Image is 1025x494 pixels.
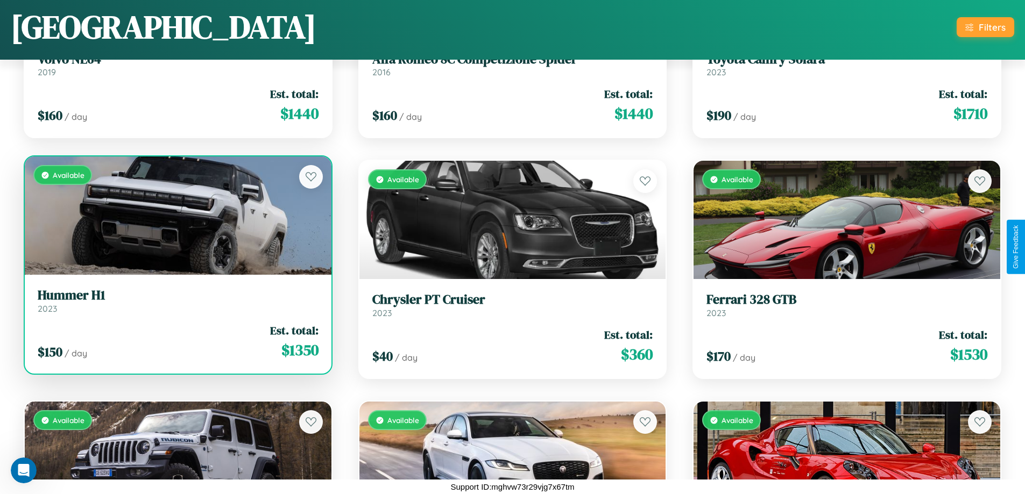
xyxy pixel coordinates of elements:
[939,327,987,342] span: Est. total:
[979,22,1006,33] div: Filters
[38,288,319,303] h3: Hummer H1
[387,175,419,184] span: Available
[387,416,419,425] span: Available
[372,292,653,318] a: Chrysler PT Cruiser2023
[706,67,726,77] span: 2023
[65,348,87,359] span: / day
[614,103,653,124] span: $ 1440
[604,327,653,342] span: Est. total:
[706,307,726,318] span: 2023
[38,343,62,361] span: $ 150
[280,103,319,124] span: $ 1440
[706,292,987,307] h3: Ferrari 328 GTB
[11,457,37,483] iframe: Intercom live chat
[450,479,574,494] p: Support ID: mghvw73r29vjg7x67tm
[372,106,397,124] span: $ 160
[621,343,653,365] span: $ 360
[1012,225,1020,269] div: Give Feedback
[281,339,319,361] span: $ 1350
[950,343,987,365] span: $ 1530
[706,347,731,365] span: $ 170
[270,86,319,102] span: Est. total:
[270,323,319,338] span: Est. total:
[399,111,422,122] span: / day
[372,67,391,77] span: 2016
[733,111,756,122] span: / day
[706,106,731,124] span: $ 190
[939,86,987,102] span: Est. total:
[53,416,84,425] span: Available
[38,52,319,78] a: Volvo NE642019
[65,111,87,122] span: / day
[372,52,653,78] a: Alfa Romeo 8C Competizione Spider2016
[957,17,1014,37] button: Filters
[395,352,418,363] span: / day
[372,307,392,318] span: 2023
[38,67,56,77] span: 2019
[706,292,987,318] a: Ferrari 328 GTB2023
[38,288,319,314] a: Hummer H12023
[53,170,84,180] span: Available
[372,52,653,67] h3: Alfa Romeo 8C Competizione Spider
[372,347,393,365] span: $ 40
[11,5,316,49] h1: [GEOGRAPHIC_DATA]
[706,52,987,78] a: Toyota Camry Solara2023
[604,86,653,102] span: Est. total:
[38,303,57,314] span: 2023
[733,352,755,363] span: / day
[722,416,753,425] span: Available
[953,103,987,124] span: $ 1710
[38,106,62,124] span: $ 160
[372,292,653,307] h3: Chrysler PT Cruiser
[722,175,753,184] span: Available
